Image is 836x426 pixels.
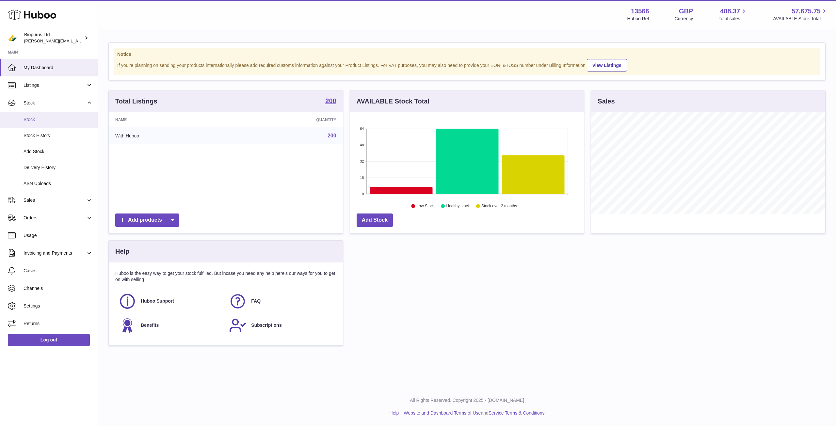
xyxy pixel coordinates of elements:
strong: 200 [325,98,336,104]
a: Subscriptions [229,317,333,334]
span: Add Stock [24,149,93,155]
p: Huboo is the easy way to get your stock fulfilled. But incase you need any help here's our ways f... [115,270,336,283]
strong: 13566 [631,7,649,16]
h3: Sales [598,97,615,106]
span: Subscriptions [251,322,281,328]
a: Website and Dashboard Terms of Use [404,410,481,416]
text: Low Stock [417,204,435,209]
div: Biopurus Ltd [24,32,83,44]
span: Orders [24,215,86,221]
h3: Help [115,247,129,256]
a: 57,675.75 AVAILABLE Stock Total [773,7,828,22]
a: Service Terms & Conditions [489,410,545,416]
strong: GBP [679,7,693,16]
text: 64 [360,127,364,131]
a: Log out [8,334,90,346]
strong: Notice [117,51,817,57]
span: Stock History [24,133,93,139]
a: Add Stock [357,213,393,227]
th: Name [109,112,232,127]
li: and [401,410,544,416]
a: Benefits [119,317,222,334]
div: If you're planning on sending your products internationally please add required customs informati... [117,58,817,71]
h3: Total Listings [115,97,157,106]
a: View Listings [587,59,627,71]
span: Stock [24,117,93,123]
text: Healthy stock [446,204,470,209]
span: Huboo Support [141,298,174,304]
span: Benefits [141,322,159,328]
a: Add products [115,213,179,227]
span: Cases [24,268,93,274]
span: ASN Uploads [24,181,93,187]
span: Usage [24,232,93,239]
span: FAQ [251,298,261,304]
div: Currency [675,16,693,22]
span: Channels [24,285,93,292]
span: [PERSON_NAME][EMAIL_ADDRESS][DOMAIN_NAME] [24,38,131,43]
span: Returns [24,321,93,327]
span: Sales [24,197,86,203]
text: 48 [360,143,364,147]
a: 408.37 Total sales [718,7,748,22]
p: All Rights Reserved. Copyright 2025 - [DOMAIN_NAME] [103,397,831,403]
div: Huboo Ref [627,16,649,22]
span: Settings [24,303,93,309]
th: Quantity [232,112,343,127]
span: Stock [24,100,86,106]
a: 200 [325,98,336,105]
td: With Huboo [109,127,232,144]
span: Listings [24,82,86,88]
h3: AVAILABLE Stock Total [357,97,429,106]
span: My Dashboard [24,65,93,71]
a: 200 [328,133,336,138]
text: 32 [360,159,364,163]
span: Invoicing and Payments [24,250,86,256]
a: Help [390,410,399,416]
a: Huboo Support [119,292,222,310]
span: Total sales [718,16,748,22]
text: Stock over 2 months [481,204,517,209]
text: 0 [362,192,364,196]
span: 57,675.75 [792,7,821,16]
text: 16 [360,176,364,180]
img: peter@biopurus.co.uk [8,33,18,43]
span: Delivery History [24,165,93,171]
span: 408.37 [720,7,740,16]
a: FAQ [229,292,333,310]
span: AVAILABLE Stock Total [773,16,828,22]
